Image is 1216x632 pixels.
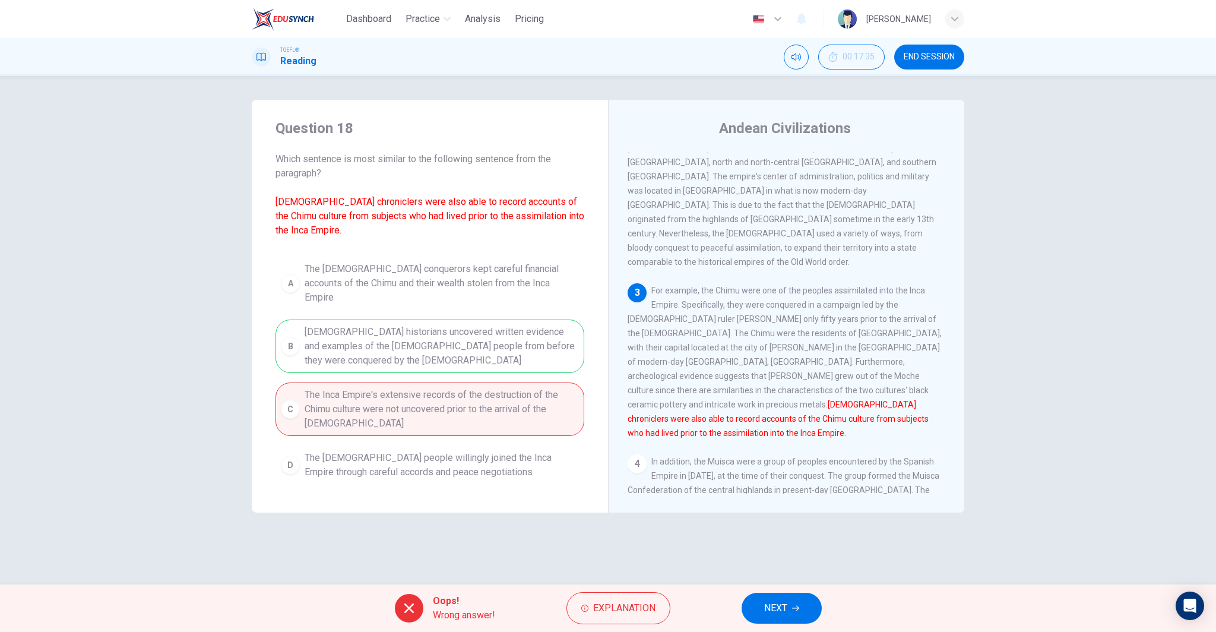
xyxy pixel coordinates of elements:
button: Practice [401,8,455,30]
font: [DEMOGRAPHIC_DATA] chroniclers were also able to record accounts of the Chimu culture from subjec... [628,400,929,438]
font: [DEMOGRAPHIC_DATA] chroniclers were also able to record accounts of the Chimu culture from subjec... [275,196,584,236]
span: For example, the Chimu were one of the peoples assimilated into the Inca Empire. Specifically, th... [628,286,942,438]
button: 00:17:35 [818,45,885,69]
button: Explanation [566,592,670,624]
div: [PERSON_NAME] [866,12,931,26]
span: Pricing [515,12,544,26]
span: Which sentence is most similar to the following sentence from the paragraph? [275,152,584,238]
span: END SESSION [904,52,955,62]
button: NEXT [742,593,822,624]
h4: Question 18 [275,119,584,138]
div: Hide [818,45,885,69]
span: Oops! [433,594,495,608]
button: END SESSION [894,45,964,69]
h1: Reading [280,54,316,68]
a: EduSynch logo [252,7,341,31]
span: Analysis [465,12,501,26]
span: 00:17:35 [843,52,875,62]
span: Dashboard [346,12,391,26]
img: en [751,15,766,24]
span: Wrong answer! [433,608,495,622]
div: Open Intercom Messenger [1176,592,1204,620]
span: Practice [406,12,440,26]
span: TOEFL® [280,46,299,54]
button: Pricing [510,8,549,30]
button: Dashboard [341,8,396,30]
div: 3 [628,283,647,302]
button: Analysis [460,8,505,30]
div: Mute [784,45,809,69]
img: EduSynch logo [252,7,314,31]
img: Profile picture [838,10,857,29]
span: Explanation [593,600,655,617]
span: The Inca Empire was the largest empire in [GEOGRAPHIC_DATA]. The [DEMOGRAPHIC_DATA] succeeded in ... [628,86,936,267]
h4: Andean Civilizations [719,119,851,138]
span: NEXT [764,600,787,617]
span: In addition, the Muisca were a group of peoples encountered by the Spanish Empire in [DATE], at t... [628,457,940,580]
div: 4 [628,454,647,473]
